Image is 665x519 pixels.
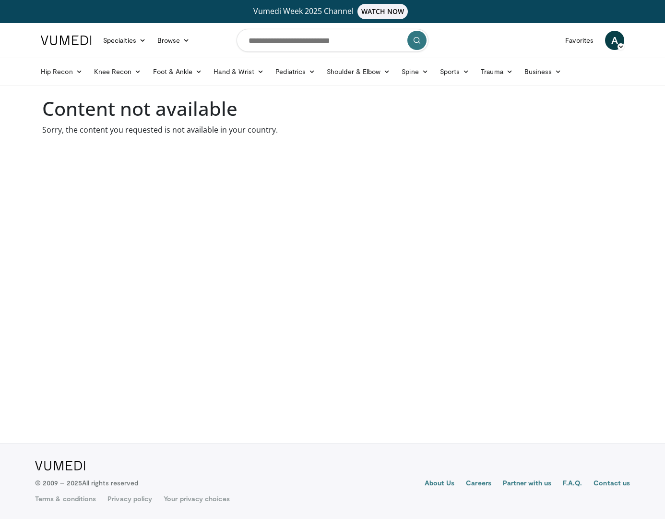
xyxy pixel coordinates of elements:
a: Privacy policy [107,494,152,504]
a: Your privacy choices [164,494,229,504]
a: Hand & Wrist [208,62,270,81]
a: Spine [396,62,434,81]
p: © 2009 – 2025 [35,478,138,488]
a: Contact us [594,478,630,490]
span: All rights reserved [82,479,138,487]
h1: Content not available [42,97,623,120]
a: Vumedi Week 2025 ChannelWATCH NOW [42,4,623,19]
a: Pediatrics [270,62,321,81]
img: VuMedi Logo [41,36,92,45]
a: Careers [466,478,491,490]
a: Specialties [97,31,152,50]
a: About Us [425,478,455,490]
span: WATCH NOW [357,4,408,19]
a: Browse [152,31,196,50]
a: A [605,31,624,50]
p: Sorry, the content you requested is not available in your country. [42,124,623,136]
a: Shoulder & Elbow [321,62,396,81]
input: Search topics, interventions [237,29,428,52]
img: VuMedi Logo [35,461,85,470]
a: Terms & conditions [35,494,96,504]
a: Business [519,62,568,81]
a: Favorites [559,31,599,50]
a: Foot & Ankle [147,62,208,81]
a: Partner with us [503,478,551,490]
a: Sports [434,62,475,81]
a: Hip Recon [35,62,88,81]
a: Trauma [475,62,519,81]
a: Knee Recon [88,62,147,81]
a: F.A.Q. [563,478,582,490]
